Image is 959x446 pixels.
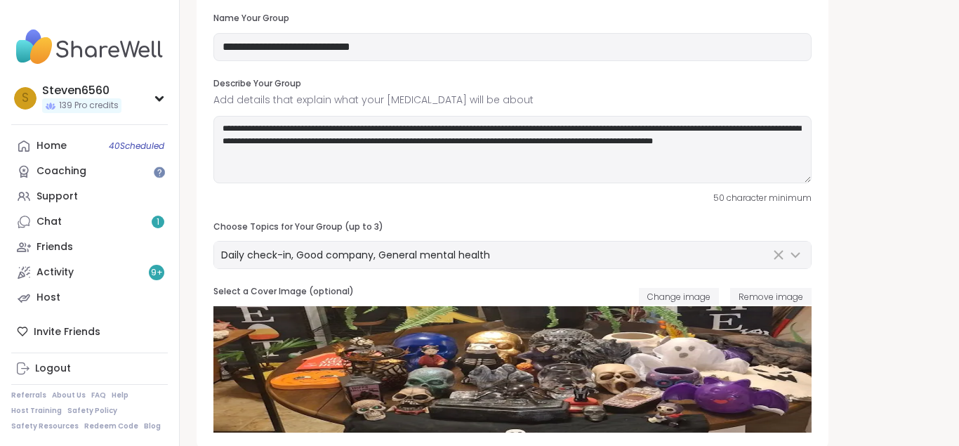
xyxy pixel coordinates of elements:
[151,267,163,279] span: 9 +
[144,421,161,431] a: Blog
[11,235,168,260] a: Friends
[11,356,168,381] a: Logout
[112,391,128,400] a: Help
[213,286,354,298] h3: Select a Cover Image (optional)
[84,421,138,431] a: Redeem Code
[67,406,117,416] a: Safety Policy
[11,319,168,344] div: Invite Friends
[213,221,812,233] h3: Choose Topics for Your Group (up to 3)
[213,13,812,25] h3: Name Your Group
[37,291,60,305] div: Host
[11,406,62,416] a: Host Training
[37,139,67,153] div: Home
[770,247,787,263] button: Clear Selected
[647,291,710,303] span: Change image
[37,190,78,204] div: Support
[11,421,79,431] a: Safety Resources
[52,391,86,400] a: About Us
[730,288,812,305] button: Remove image
[11,260,168,285] a: Activity9+
[11,184,168,209] a: Support
[35,362,71,376] div: Logout
[22,89,29,107] span: S
[739,291,803,303] span: Remove image
[37,265,74,280] div: Activity
[213,306,812,433] img: New Image
[37,240,73,254] div: Friends
[11,22,168,72] img: ShareWell Nav Logo
[11,133,168,159] a: Home40Scheduled
[37,164,86,178] div: Coaching
[713,192,812,204] span: 50 character minimum
[59,100,119,112] span: 139 Pro credits
[154,166,165,178] iframe: Spotlight
[221,248,490,262] span: Daily check-in, Good company, General mental health
[213,93,812,107] span: Add details that explain what your [MEDICAL_DATA] will be about
[11,159,168,184] a: Coaching
[11,391,46,400] a: Referrals
[109,140,164,152] span: 40 Scheduled
[213,78,812,90] h3: Describe Your Group
[37,215,62,229] div: Chat
[11,285,168,310] a: Host
[11,209,168,235] a: Chat1
[91,391,106,400] a: FAQ
[42,83,121,98] div: Steven6560
[157,216,159,228] span: 1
